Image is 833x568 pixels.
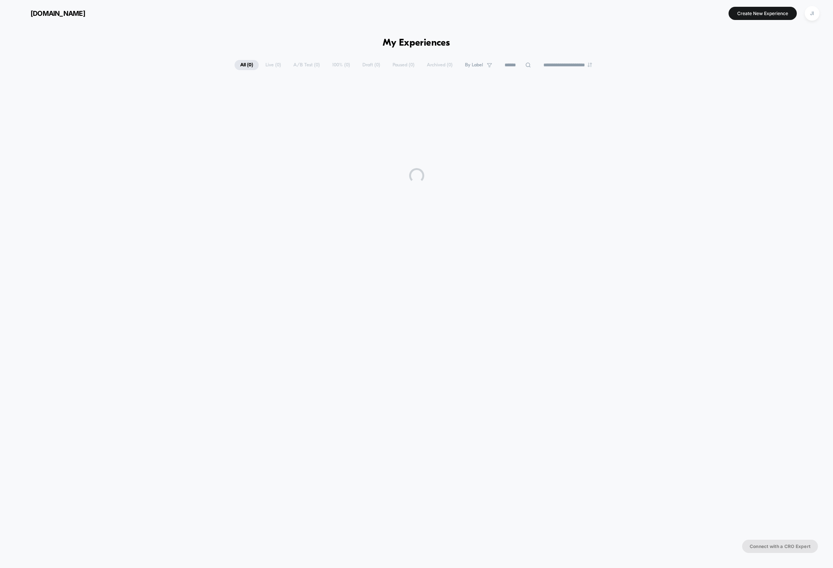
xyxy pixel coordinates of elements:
h1: My Experiences [383,38,450,49]
button: Create New Experience [729,7,797,20]
button: Connect with a CRO Expert [742,540,818,553]
img: end [588,63,592,67]
div: JI [805,6,819,21]
span: By Label [465,62,483,68]
span: [DOMAIN_NAME] [31,9,85,17]
button: JI [802,6,822,21]
button: [DOMAIN_NAME] [11,7,87,19]
span: All ( 0 ) [235,60,259,70]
